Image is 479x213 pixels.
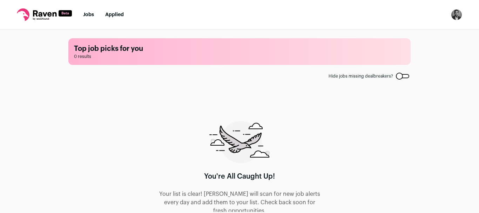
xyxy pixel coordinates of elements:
[209,121,270,163] img: raven-searching-graphic-988e480d85f2d7ca07d77cea61a0e572c166f105263382683f1c6e04060d3bee.png
[451,9,462,20] button: Open dropdown
[83,12,94,17] a: Jobs
[451,9,462,20] img: 16618616-medium_jpg
[204,172,275,181] h1: You're All Caught Up!
[74,54,405,59] span: 0 results
[105,12,124,17] a: Applied
[329,73,393,79] span: Hide jobs missing dealbreakers?
[74,44,405,54] h1: Top job picks for you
